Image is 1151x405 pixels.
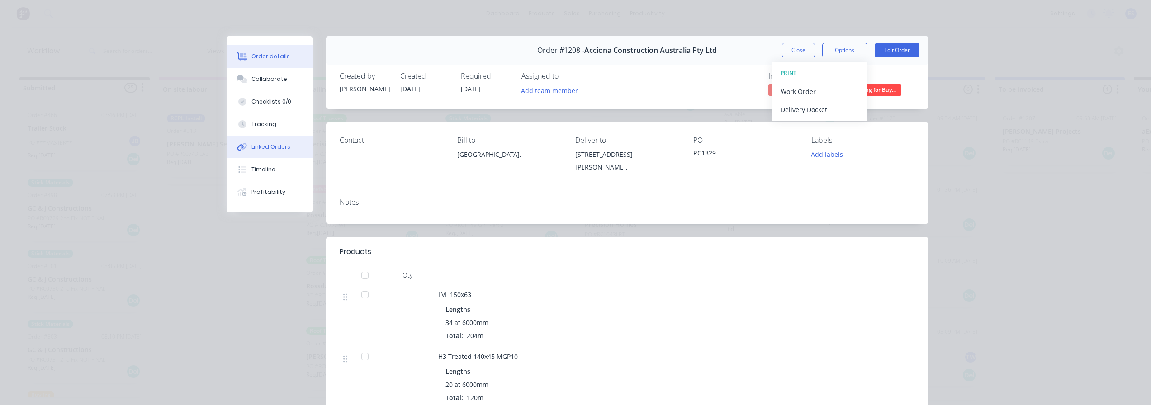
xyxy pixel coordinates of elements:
[445,367,470,376] span: Lengths
[806,148,848,160] button: Add labels
[457,148,561,177] div: [GEOGRAPHIC_DATA],
[340,72,389,80] div: Created by
[584,46,717,55] span: Acciona Construction Australia Pty Ltd
[463,393,487,402] span: 120m
[768,84,823,95] span: No
[227,158,313,181] button: Timeline
[445,331,463,340] span: Total:
[227,181,313,203] button: Profitability
[516,84,583,96] button: Add team member
[340,246,371,257] div: Products
[445,305,470,314] span: Lengths
[693,136,797,145] div: PO
[782,43,815,57] button: Close
[445,318,488,327] span: 34 at 6000mm
[463,331,487,340] span: 204m
[811,136,915,145] div: Labels
[251,120,276,128] div: Tracking
[575,136,679,145] div: Deliver to
[400,72,450,80] div: Created
[768,72,836,80] div: Invoiced
[400,85,420,93] span: [DATE]
[380,266,435,284] div: Qty
[847,84,901,98] button: Waiting for Buy...
[521,72,612,80] div: Assigned to
[461,72,511,80] div: Required
[251,143,290,151] div: Linked Orders
[575,161,679,174] div: [PERSON_NAME],
[781,103,859,116] div: Delivery Docket
[537,46,584,55] span: Order #1208 -
[822,43,867,57] button: Options
[693,148,797,161] div: RC1329
[461,85,481,93] span: [DATE]
[227,45,313,68] button: Order details
[445,393,463,402] span: Total:
[575,148,679,177] div: [STREET_ADDRESS][PERSON_NAME],
[227,136,313,158] button: Linked Orders
[251,75,287,83] div: Collaborate
[227,68,313,90] button: Collaborate
[438,290,471,299] span: LVL 150x63
[847,84,901,95] span: Waiting for Buy...
[251,98,291,106] div: Checklists 0/0
[340,136,443,145] div: Contact
[521,84,583,96] button: Add team member
[251,165,275,174] div: Timeline
[781,85,859,98] div: Work Order
[457,148,561,161] div: [GEOGRAPHIC_DATA],
[875,43,919,57] button: Edit Order
[781,67,859,79] div: PRINT
[575,148,679,161] div: [STREET_ADDRESS]
[340,84,389,94] div: [PERSON_NAME]
[445,380,488,389] span: 20 at 6000mm
[227,90,313,113] button: Checklists 0/0
[251,188,285,196] div: Profitability
[340,198,915,207] div: Notes
[227,113,313,136] button: Tracking
[251,52,290,61] div: Order details
[457,136,561,145] div: Bill to
[438,352,518,361] span: H3 Treated 140x45 MGP10
[847,72,915,80] div: Status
